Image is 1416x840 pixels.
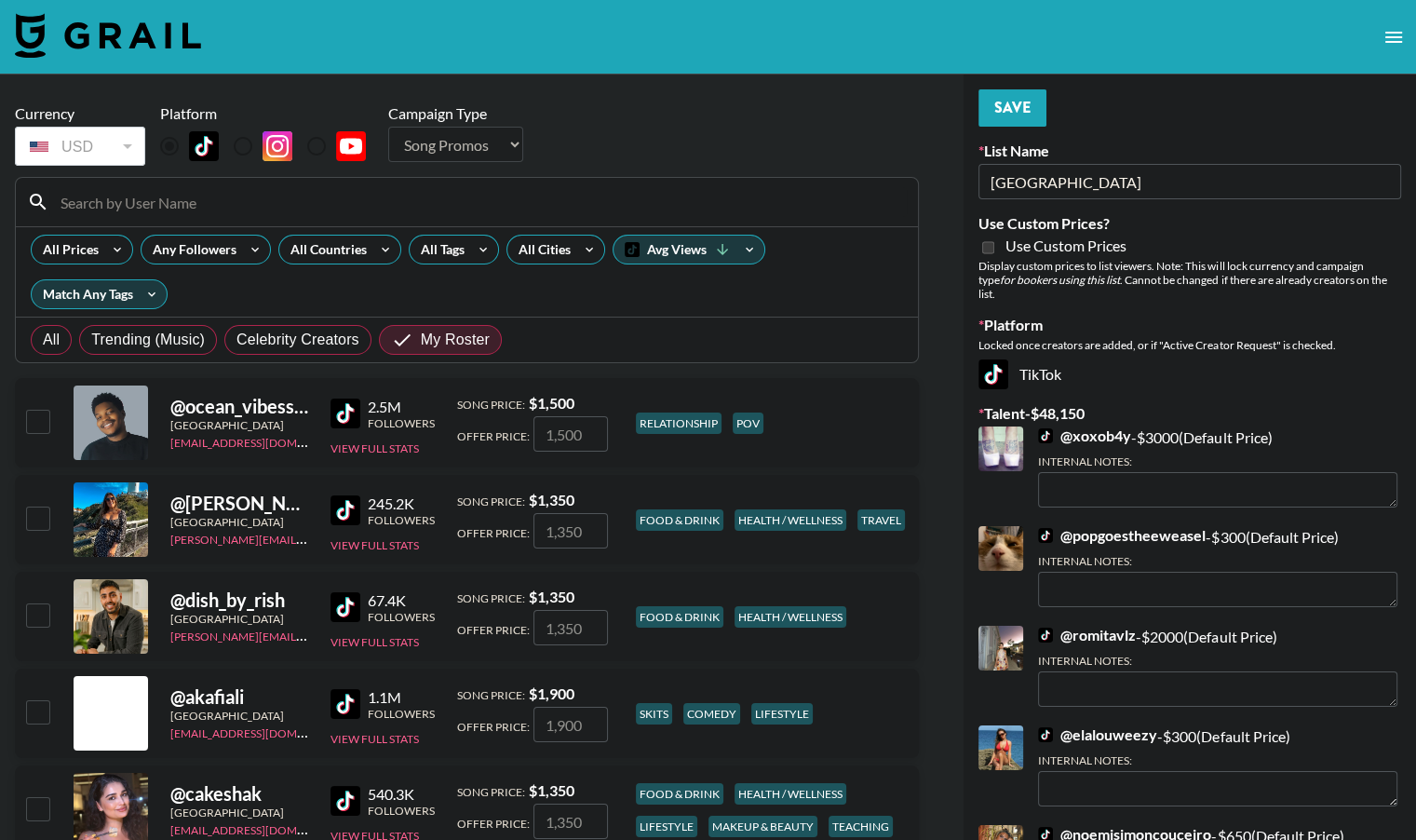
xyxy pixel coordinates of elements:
div: Any Followers [142,236,240,264]
img: TikTok [189,131,219,161]
img: TikTok [330,689,360,719]
div: lifestyle [751,703,813,725]
img: TikTok [1038,528,1053,543]
img: YouTube [336,131,366,161]
img: TikTok [330,786,360,816]
div: @ akafiali [170,685,308,709]
div: pov [733,413,763,434]
div: - $ 300 (Default Price) [1038,725,1397,806]
div: [GEOGRAPHIC_DATA] [170,612,308,626]
div: Platform [160,104,381,123]
div: travel [857,509,905,531]
img: TikTok [1038,628,1053,643]
div: Avg Views [614,236,764,264]
div: Internal Notes: [1038,454,1397,468]
div: All Countries [279,236,371,264]
button: View Full Stats [330,635,419,649]
div: Campaign Type [388,104,523,123]
div: All Tags [410,236,468,264]
img: Instagram [263,131,292,161]
img: TikTok [1038,727,1053,742]
div: Internal Notes: [1038,554,1397,568]
span: Song Price: [457,785,525,799]
span: Offer Price: [457,817,530,831]
div: Currency [15,104,145,123]
div: [GEOGRAPHIC_DATA] [170,806,308,820]
div: lifestyle [636,816,697,837]
button: Save [978,89,1046,127]
div: - $ 2000 (Default Price) [1038,626,1397,707]
span: Offer Price: [457,429,530,443]
div: 2.5M [368,398,435,416]
a: [EMAIL_ADDRESS][DOMAIN_NAME] [170,432,357,450]
strong: $ 1,350 [529,491,574,508]
img: TikTok [1038,428,1053,443]
div: List locked to TikTok. [160,127,381,166]
div: comedy [683,703,740,725]
div: teaching [829,816,893,837]
div: Followers [368,707,435,721]
div: All Prices [32,236,102,264]
div: USD [19,130,142,163]
label: Talent - $ 48,150 [978,404,1401,423]
div: Match Any Tags [32,280,167,308]
input: 1,350 [533,610,608,645]
div: makeup & beauty [708,816,817,837]
div: Internal Notes: [1038,753,1397,767]
input: 1,900 [533,707,608,742]
div: TikTok [978,359,1401,389]
span: Offer Price: [457,623,530,637]
img: TikTok [978,359,1008,389]
strong: $ 1,900 [529,684,574,702]
div: Followers [368,416,435,430]
div: Followers [368,804,435,818]
a: [PERSON_NAME][EMAIL_ADDRESS][DOMAIN_NAME] [170,529,446,547]
div: 540.3K [368,785,435,804]
img: TikTok [330,495,360,525]
div: [GEOGRAPHIC_DATA] [170,418,308,432]
div: food & drink [636,509,723,531]
input: 1,500 [533,416,608,452]
strong: $ 1,350 [529,781,574,799]
em: for bookers using this list [1000,273,1120,287]
button: View Full Stats [330,732,419,746]
span: Song Price: [457,398,525,412]
span: Offer Price: [457,720,530,734]
div: Display custom prices to list viewers. Note: This will lock currency and campaign type . Cannot b... [978,259,1401,301]
img: Grail Talent [15,13,201,58]
button: open drawer [1375,19,1412,56]
div: Locked once creators are added, or if "Active Creator Request" is checked. [978,338,1401,352]
a: @romitavlz [1038,626,1136,644]
a: [EMAIL_ADDRESS][DOMAIN_NAME] [170,820,357,837]
img: TikTok [330,399,360,428]
span: Trending (Music) [91,329,205,351]
a: @xoxob4y [1038,427,1131,445]
div: Remove selected talent to change your currency [15,123,145,169]
strong: $ 1,500 [529,394,574,412]
div: 245.2K [368,495,435,513]
div: @ dish_by_rish [170,589,308,612]
span: Song Price: [457,591,525,605]
label: List Name [978,142,1401,160]
div: skits [636,703,672,725]
label: Use Custom Prices? [978,214,1401,233]
div: @ ocean_vibesss_ [170,395,308,418]
a: @elalouweezy [1038,725,1157,744]
span: Offer Price: [457,526,530,540]
div: @ cakeshak [170,782,308,806]
span: Use Custom Prices [1005,237,1126,255]
div: 1.1M [368,688,435,707]
div: Followers [368,610,435,624]
div: Followers [368,513,435,527]
div: - $ 300 (Default Price) [1038,526,1397,607]
span: Celebrity Creators [236,329,359,351]
div: [GEOGRAPHIC_DATA] [170,709,308,723]
span: All [43,329,60,351]
div: food & drink [636,783,723,805]
label: Platform [978,316,1401,334]
a: [PERSON_NAME][EMAIL_ADDRESS][DOMAIN_NAME] [170,626,446,644]
a: [EMAIL_ADDRESS][DOMAIN_NAME] [170,723,357,740]
button: View Full Stats [330,441,419,455]
span: My Roster [421,329,490,351]
div: relationship [636,413,721,434]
